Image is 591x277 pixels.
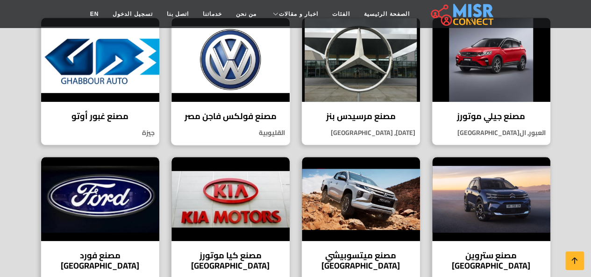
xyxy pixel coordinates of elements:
[41,128,159,138] p: جيزة
[426,17,556,146] a: مصنع جيلي موتورز مصنع جيلي موتورز العبور, ال[GEOGRAPHIC_DATA]
[35,17,165,146] a: مصنع غبور أوتو مصنع غبور أوتو جيزة
[325,5,357,23] a: الفئات
[431,2,493,26] img: main.misr_connect
[178,250,283,270] h4: مصنع كيا موتورز [GEOGRAPHIC_DATA]
[83,5,106,23] a: EN
[279,10,318,18] span: اخبار و مقالات
[432,18,550,102] img: مصنع جيلي موتورز
[296,17,426,146] a: مصنع مرسيدس بنز مصنع مرسيدس بنز [DATE], [GEOGRAPHIC_DATA]
[357,5,416,23] a: الصفحة الرئيسية
[165,17,296,146] a: مصنع فولكس فاجن مصر مصنع فولكس فاجن مصر القليوبية
[302,128,420,138] p: [DATE], [GEOGRAPHIC_DATA]
[309,250,413,270] h4: مصنع ميتسوبيشي [GEOGRAPHIC_DATA]
[229,5,263,23] a: من نحن
[106,5,159,23] a: تسجيل الدخول
[439,250,543,270] h4: مصنع ستروين [GEOGRAPHIC_DATA]
[309,111,413,121] h4: مصنع مرسيدس بنز
[302,18,420,102] img: مصنع مرسيدس بنز
[263,5,325,23] a: اخبار و مقالات
[41,18,159,102] img: مصنع غبور أوتو
[48,250,152,270] h4: مصنع فورد [GEOGRAPHIC_DATA]
[171,18,290,102] img: مصنع فولكس فاجن مصر
[196,5,229,23] a: خدماتنا
[171,128,290,138] p: القليوبية
[160,5,196,23] a: اتصل بنا
[432,128,550,138] p: العبور, ال[GEOGRAPHIC_DATA]
[171,157,290,241] img: مصنع كيا موتورز مصر
[178,111,283,121] h4: مصنع فولكس فاجن مصر
[41,157,159,241] img: مصنع فورد مصر
[439,111,543,121] h4: مصنع جيلي موتورز
[48,111,152,121] h4: مصنع غبور أوتو
[432,157,550,241] img: مصنع ستروين مصر
[302,157,420,241] img: مصنع ميتسوبيشي مصر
